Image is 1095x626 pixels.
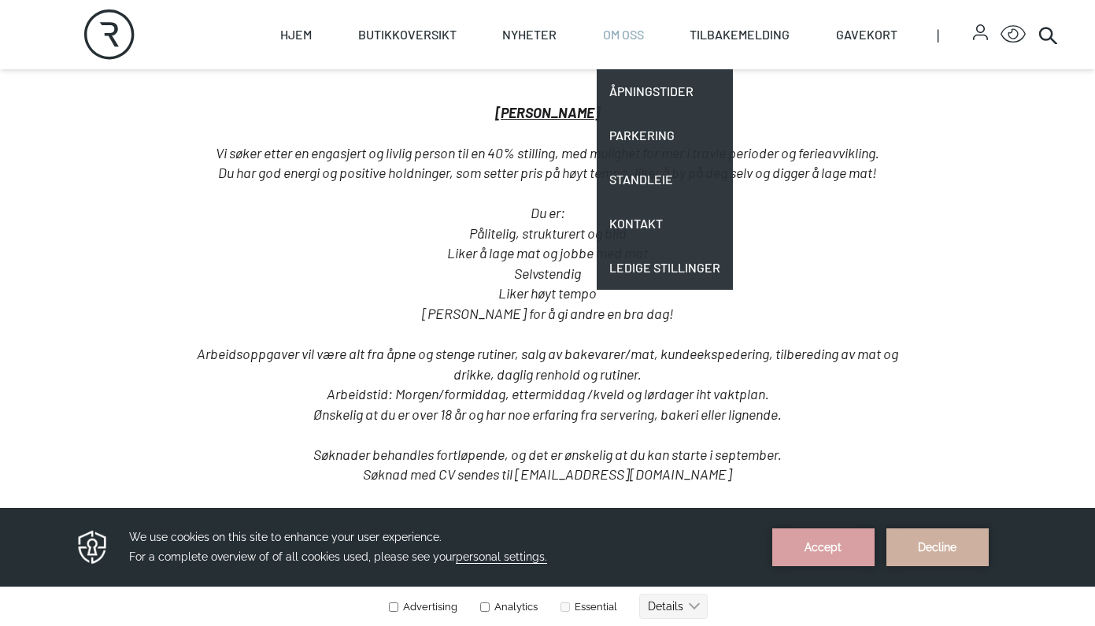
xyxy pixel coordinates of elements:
[389,97,398,106] input: Advertising
[480,97,490,106] input: Analytics
[560,97,570,106] input: Essential
[597,246,733,290] a: Ledige stillinger
[597,113,733,157] a: Parkering
[639,88,708,113] button: Details
[76,23,109,61] img: Privacy reminder
[422,305,674,322] em: [PERSON_NAME] for å gi andre en bra dag!
[456,45,547,58] span: personal settings.
[1001,22,1026,47] button: Open Accessibility Menu
[388,95,457,107] label: Advertising
[313,446,782,463] em: Søknader behandles fortløpende, og det er ønskelig at du kan starte i september.
[327,385,769,402] em: Arbeidstid: Morgen/formiddag, ettermiddag /kveld og lørdager iht vaktplan.
[531,204,565,221] em: Du er:
[216,144,879,161] em: Vi søker etter en engasjert og livlig person til en 40% stilling, med mulighet for mer i travle p...
[514,265,581,282] em: Selvstendig
[363,465,732,483] em: Søknad med CV sendes til [EMAIL_ADDRESS][DOMAIN_NAME]
[772,23,875,61] button: Accept
[498,284,597,302] em: Liker høyt tempo
[648,94,683,107] text: Details
[597,157,733,202] a: Standleie
[447,244,648,261] em: Liker å lage mat og jobbe med mat
[557,95,617,107] label: Essential
[477,95,538,107] label: Analytics
[218,164,877,181] em: Du har god energi og positive holdninger, som setter pris på høyt tempo, liker å by på deg selv o...
[597,69,733,113] a: Åpningstider
[495,104,600,121] u: [PERSON_NAME]
[129,22,753,61] h3: We use cookies on this site to enhance your user experience. For a complete overview of of all co...
[197,345,901,383] em: Arbeidsoppgaver vil være alt fra åpne og stenge rutiner, salg av bakevarer/mat, kundeekspedering,...
[469,224,627,242] em: Pålitelig, strukturert og blid
[886,23,989,61] button: Decline
[597,202,733,246] a: Kontakt
[313,406,782,423] em: Ønskelig at du er over 18 år og har noe erfaring fra servering, bakeri eller lignende.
